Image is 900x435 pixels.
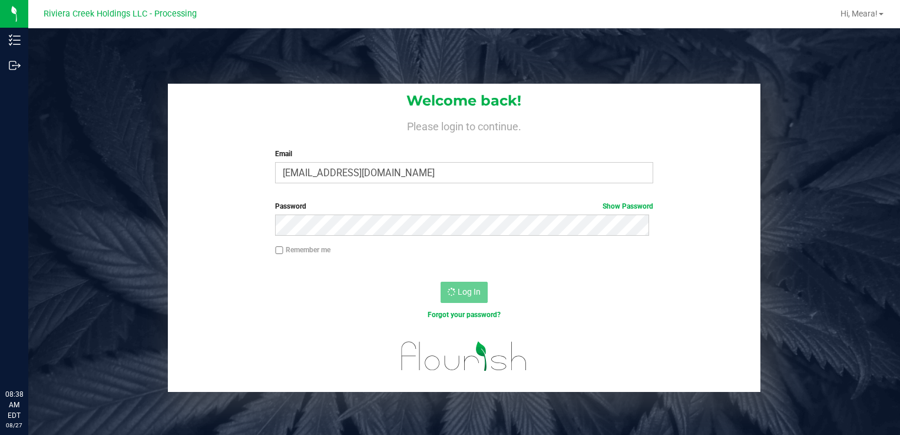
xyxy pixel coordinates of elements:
[841,9,878,18] span: Hi, Meara!
[275,245,330,255] label: Remember me
[44,9,197,19] span: Riviera Creek Holdings LLC - Processing
[428,311,501,319] a: Forgot your password?
[603,202,653,210] a: Show Password
[5,421,23,430] p: 08/27
[5,389,23,421] p: 08:38 AM EDT
[458,287,481,296] span: Log In
[12,341,47,376] iframe: Resource center
[168,93,761,108] h1: Welcome back!
[441,282,488,303] button: Log In
[275,246,283,255] input: Remember me
[9,34,21,46] inline-svg: Inventory
[9,60,21,71] inline-svg: Outbound
[390,332,538,380] img: flourish_logo.svg
[275,149,653,159] label: Email
[168,118,761,132] h4: Please login to continue.
[275,202,306,210] span: Password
